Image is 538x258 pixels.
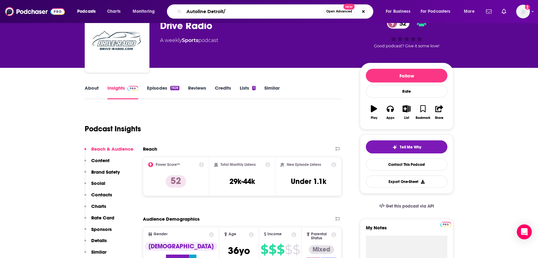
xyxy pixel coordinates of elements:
button: List [399,101,415,124]
div: Share [435,116,443,120]
button: Follow [366,69,447,82]
div: Open Intercom Messenger [517,224,532,239]
button: Apps [382,101,398,124]
img: tell me why sparkle [392,145,397,150]
span: Age [229,232,236,236]
button: Show profile menu [516,5,530,18]
a: Lists1 [240,85,255,99]
span: $ [269,245,276,255]
button: Rate Card [84,215,114,226]
button: Content [84,157,110,169]
button: Contacts [84,192,112,203]
h2: Power Score™ [156,162,180,167]
h2: Reach [143,146,157,152]
span: Tell Me Why [400,145,421,150]
span: Monitoring [133,7,155,16]
a: Pro website [440,221,451,227]
div: Search podcasts, credits, & more... [173,4,379,19]
button: Reach & Audience [84,146,133,157]
div: Play [371,116,377,120]
h2: New Episode Listens [287,162,321,167]
span: Gender [153,232,168,236]
span: $ [285,245,292,255]
div: 52Good podcast? Give it some love! [360,14,453,52]
input: Search podcasts, credits, & more... [184,7,323,16]
h3: 29k-44k [229,177,255,186]
button: tell me why sparkleTell Me Why [366,140,447,153]
span: Good podcast? Give it some love! [374,44,439,48]
span: Charts [107,7,120,16]
button: Share [431,101,447,124]
span: $ [261,245,268,255]
button: open menu [381,7,418,16]
span: Open Advanced [326,10,352,13]
span: Podcasts [77,7,96,16]
span: Logged in as jenc9678 [516,5,530,18]
span: $ [277,245,284,255]
p: Brand Safety [91,169,120,175]
button: Sponsors [84,226,112,238]
span: Get this podcast via API [386,204,434,209]
svg: Add a profile image [525,5,530,10]
span: 36 yo [228,245,250,257]
div: Mixed [309,245,334,254]
a: Show notifications dropdown [484,6,494,17]
h1: Podcast Insights [85,124,141,134]
div: 1928 [170,86,179,90]
a: About [85,85,99,99]
div: [DEMOGRAPHIC_DATA] [145,242,217,251]
img: User Profile [516,5,530,18]
a: Credits [215,85,231,99]
span: $ [293,245,300,255]
button: Export One-Sheet [366,176,447,188]
button: open menu [417,7,460,16]
a: 52 [387,18,409,29]
p: Rate Card [91,215,114,221]
p: Charts [91,203,106,209]
a: Contact This Podcast [366,158,447,171]
span: 52 [393,18,409,29]
button: open menu [460,7,482,16]
button: Bookmark [415,101,431,124]
button: Open AdvancedNew [323,8,355,15]
img: Drive Radio [86,9,148,72]
span: For Podcasters [421,7,451,16]
button: open menu [128,7,163,16]
img: Podchaser Pro [440,222,451,227]
p: Sponsors [91,226,112,232]
button: Social [84,180,105,192]
a: Similar [264,85,280,99]
p: Similar [91,249,106,255]
a: InsightsPodchaser Pro [107,85,138,99]
button: open menu [73,7,104,16]
button: Play [366,101,382,124]
a: Podchaser - Follow, Share and Rate Podcasts [5,6,65,17]
a: Sports [182,37,198,43]
span: For Business [386,7,410,16]
span: New [343,4,355,10]
h2: Total Monthly Listens [220,162,256,167]
h2: Audience Demographics [143,216,200,222]
div: List [404,116,409,120]
div: 1 [252,86,255,90]
p: Contacts [91,192,112,198]
h3: Under 1.1k [291,177,326,186]
a: Get this podcast via API [374,199,439,214]
p: Social [91,180,105,186]
div: A weekly podcast [160,37,218,44]
div: Rate [366,85,447,98]
button: Charts [84,203,106,215]
span: Parental Status [311,232,330,240]
p: Details [91,237,107,243]
label: My Notes [366,225,447,236]
img: Podchaser Pro [127,86,138,91]
button: Brand Safety [84,169,120,181]
span: Income [267,232,282,236]
a: Episodes1928 [147,85,179,99]
a: Reviews [188,85,206,99]
a: Show notifications dropdown [499,6,509,17]
a: Charts [103,7,124,16]
p: 52 [166,175,186,188]
p: Reach & Audience [91,146,133,152]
